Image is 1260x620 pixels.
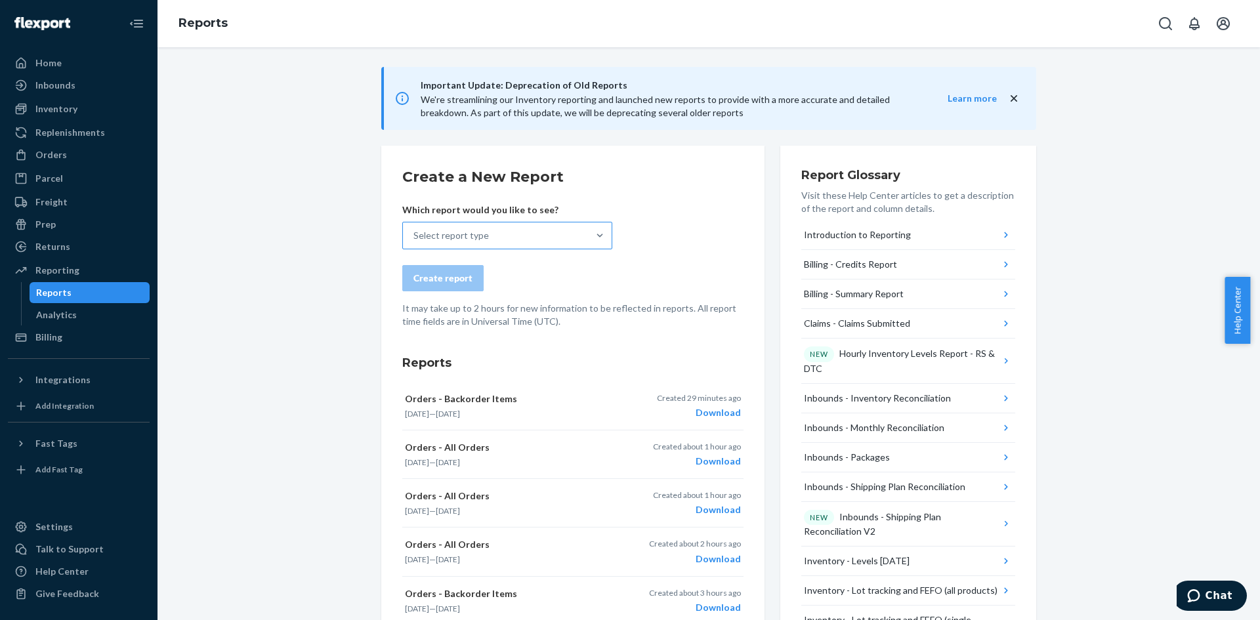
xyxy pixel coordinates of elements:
[804,451,890,464] div: Inbounds - Packages
[8,192,150,213] a: Freight
[436,554,460,564] time: [DATE]
[436,409,460,419] time: [DATE]
[405,587,627,600] p: Orders - Backorder Items
[649,601,741,614] div: Download
[649,587,741,598] p: Created about 3 hours ago
[402,382,744,430] button: Orders - Backorder Items[DATE]—[DATE]Created 29 minutes agoDownload
[801,309,1015,339] button: Claims - Claims Submitted
[8,236,150,257] a: Returns
[8,516,150,537] a: Settings
[402,265,484,291] button: Create report
[801,576,1015,606] button: Inventory - Lot tracking and FEFO (all products)
[35,240,70,253] div: Returns
[810,349,828,360] p: NEW
[8,539,150,560] button: Talk to Support
[35,543,104,556] div: Talk to Support
[649,538,741,549] p: Created about 2 hours ago
[405,604,429,613] time: [DATE]
[405,489,627,503] p: Orders - All Orders
[801,339,1015,384] button: NEWHourly Inventory Levels Report - RS & DTC
[35,587,99,600] div: Give Feedback
[801,220,1015,250] button: Introduction to Reporting
[8,144,150,165] a: Orders
[405,408,627,419] p: —
[653,503,741,516] div: Download
[801,502,1015,547] button: NEWInbounds - Shipping Plan Reconciliation V2
[35,126,105,139] div: Replenishments
[35,148,67,161] div: Orders
[35,373,91,386] div: Integrations
[405,506,429,516] time: [DATE]
[35,56,62,70] div: Home
[405,554,429,564] time: [DATE]
[801,279,1015,309] button: Billing - Summary Report
[30,282,150,303] a: Reports
[35,79,75,92] div: Inbounds
[1177,581,1247,613] iframe: Opens a widget where you can chat to one of our agents
[35,102,77,115] div: Inventory
[402,167,744,188] h2: Create a New Report
[436,457,460,467] time: [DATE]
[8,327,150,348] a: Billing
[405,457,627,468] p: —
[436,506,460,516] time: [DATE]
[1225,277,1250,344] span: Help Center
[402,527,744,576] button: Orders - All Orders[DATE]—[DATE]Created about 2 hours agoDownload
[804,346,1000,375] div: Hourly Inventory Levels Report - RS & DTC
[649,552,741,566] div: Download
[657,406,741,419] div: Download
[804,554,910,568] div: Inventory - Levels [DATE]
[402,430,744,479] button: Orders - All Orders[DATE]—[DATE]Created about 1 hour agoDownload
[810,512,828,523] p: NEW
[405,441,627,454] p: Orders - All Orders
[804,258,897,271] div: Billing - Credits Report
[405,554,627,565] p: —
[35,331,62,344] div: Billing
[804,228,911,241] div: Introduction to Reporting
[35,196,68,209] div: Freight
[8,122,150,143] a: Replenishments
[405,505,627,516] p: —
[801,413,1015,443] button: Inbounds - Monthly Reconciliation
[421,94,890,118] span: We're streamlining our Inventory reporting and launched new reports to provide with a more accura...
[1007,92,1020,106] button: close
[413,229,489,242] div: Select report type
[35,520,73,533] div: Settings
[405,392,627,405] p: Orders - Backorder Items
[8,52,150,73] a: Home
[36,308,77,321] div: Analytics
[804,421,944,434] div: Inbounds - Monthly Reconciliation
[921,92,997,105] button: Learn more
[1210,10,1236,37] button: Open account menu
[8,583,150,604] button: Give Feedback
[178,16,228,30] a: Reports
[421,77,921,93] span: Important Update: Deprecation of Old Reports
[8,433,150,454] button: Fast Tags
[14,17,70,30] img: Flexport logo
[123,10,150,37] button: Close Navigation
[801,384,1015,413] button: Inbounds - Inventory Reconciliation
[801,189,1015,215] p: Visit these Help Center articles to get a description of the report and column details.
[804,287,904,300] div: Billing - Summary Report
[8,75,150,96] a: Inbounds
[801,167,1015,184] h3: Report Glossary
[168,5,238,43] ol: breadcrumbs
[405,603,627,614] p: —
[653,455,741,468] div: Download
[801,250,1015,279] button: Billing - Credits Report
[402,479,744,527] button: Orders - All Orders[DATE]—[DATE]Created about 1 hour agoDownload
[405,457,429,467] time: [DATE]
[8,168,150,189] a: Parcel
[801,443,1015,472] button: Inbounds - Packages
[804,510,1000,539] div: Inbounds - Shipping Plan Reconciliation V2
[35,565,89,578] div: Help Center
[402,203,612,217] p: Which report would you like to see?
[35,218,56,231] div: Prep
[35,172,63,185] div: Parcel
[35,437,77,450] div: Fast Tags
[35,400,94,411] div: Add Integration
[1181,10,1207,37] button: Open notifications
[8,369,150,390] button: Integrations
[653,489,741,501] p: Created about 1 hour ago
